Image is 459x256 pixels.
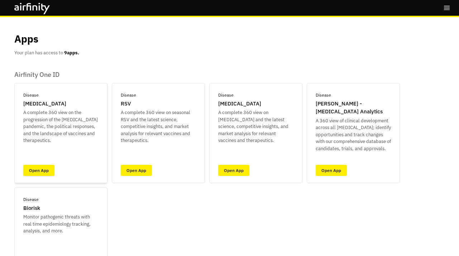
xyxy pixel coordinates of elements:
p: Apps [14,31,38,46]
p: A 360 view of clinical development across all [MEDICAL_DATA]; identify opportunities and track ch... [316,117,391,152]
p: Your plan has access to [14,49,79,56]
p: Disease [316,92,331,98]
p: [MEDICAL_DATA] [218,100,261,108]
a: Open App [316,165,347,176]
p: RSV [121,100,131,108]
p: Disease [23,196,39,203]
b: 9 apps. [64,50,79,56]
p: Monitor pathogenic threats with real time epidemiology tracking, analysis, and more. [23,213,99,235]
p: [MEDICAL_DATA] [23,100,66,108]
p: Airfinity One ID [14,71,445,79]
p: Biorisk [23,204,40,212]
p: Disease [23,92,39,98]
p: [PERSON_NAME] - [MEDICAL_DATA] Analytics [316,100,391,116]
p: Disease [121,92,136,98]
p: A complete 360 view on the progression of the [MEDICAL_DATA] pandemic, the political responses, a... [23,109,99,144]
p: A complete 360 view on [MEDICAL_DATA] and the latest science, competitive insights, and market an... [218,109,293,144]
p: Disease [218,92,234,98]
p: A complete 360 view on seasonal RSV and the latest science, competitive insights, and market anal... [121,109,196,144]
a: Open App [23,165,54,176]
a: Open App [218,165,249,176]
a: Open App [121,165,152,176]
